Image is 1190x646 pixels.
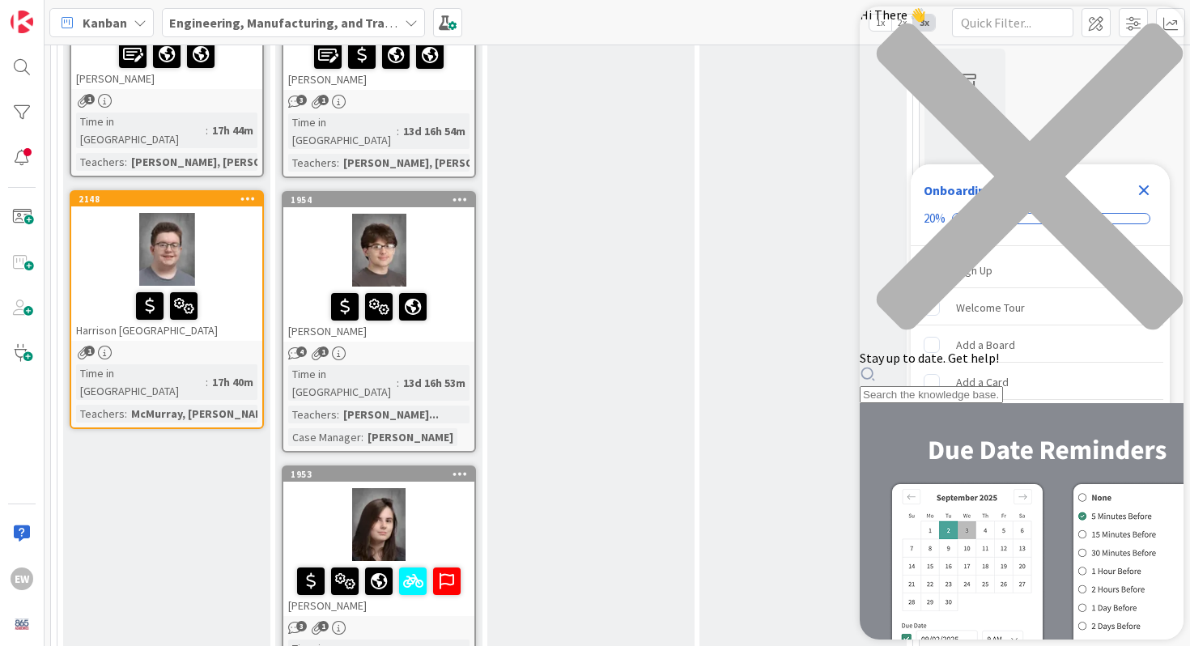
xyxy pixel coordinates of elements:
span: 1 [84,346,95,356]
div: Time in [GEOGRAPHIC_DATA] [76,113,206,148]
div: 1954 [283,193,474,207]
span: 3 [296,621,307,631]
div: 2148 [71,192,262,206]
div: 1954 [291,194,474,206]
div: 1 [84,6,88,19]
div: [PERSON_NAME] [283,287,474,342]
div: Case Manager [288,428,361,446]
div: 13d 16h 53m [399,374,470,392]
a: 1954[PERSON_NAME]Time in [GEOGRAPHIC_DATA]:13d 16h 53mTeachers:[PERSON_NAME]...Case Manager:[PERS... [282,191,476,453]
div: 1953 [283,467,474,482]
div: Teachers [76,405,125,423]
div: 1953[PERSON_NAME] [283,467,474,616]
span: 1 [84,94,95,104]
div: [PERSON_NAME] [71,34,262,89]
span: : [397,374,399,392]
span: : [125,153,127,171]
span: : [361,428,363,446]
div: Teachers [76,153,125,171]
span: : [206,121,208,139]
div: McMurray, [PERSON_NAME], L... [127,405,299,423]
span: : [125,405,127,423]
div: 17h 44m [208,121,257,139]
div: Time in [GEOGRAPHIC_DATA] [288,365,397,401]
span: 1 [318,621,329,631]
div: 2148Harrison [GEOGRAPHIC_DATA] [71,192,262,341]
div: [PERSON_NAME], [PERSON_NAME], We... [339,154,555,172]
span: Support [34,2,74,22]
span: : [337,154,339,172]
div: [PERSON_NAME] [283,35,474,90]
img: Visit kanbanzone.com [11,11,33,33]
div: Time in [GEOGRAPHIC_DATA] [76,364,206,400]
div: Teachers [288,406,337,423]
div: 13d 16h 54m [399,122,470,140]
img: avatar [11,613,33,635]
div: [PERSON_NAME] [363,428,457,446]
span: : [397,122,399,140]
div: 1954[PERSON_NAME] [283,193,474,342]
span: : [206,373,208,391]
div: 17h 40m [208,373,257,391]
span: 1 [318,346,329,357]
div: [PERSON_NAME]... [339,406,443,423]
span: : [337,406,339,423]
a: 2148Harrison [GEOGRAPHIC_DATA]Time in [GEOGRAPHIC_DATA]:17h 40mTeachers:McMurray, [PERSON_NAME], ... [70,190,264,429]
span: 4 [296,346,307,357]
div: Harrison [GEOGRAPHIC_DATA] [71,286,262,341]
div: EW [11,567,33,590]
div: [PERSON_NAME], [PERSON_NAME]... [127,153,322,171]
span: 1 [318,95,329,105]
div: Time in [GEOGRAPHIC_DATA] [288,113,397,149]
div: 2148 [79,193,262,205]
div: 1953 [291,469,474,480]
div: Teachers [288,154,337,172]
b: Engineering, Manufacturing, and Transportation [169,15,456,31]
span: 3 [296,95,307,105]
div: [PERSON_NAME] [283,561,474,616]
span: Kanban [83,13,127,32]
